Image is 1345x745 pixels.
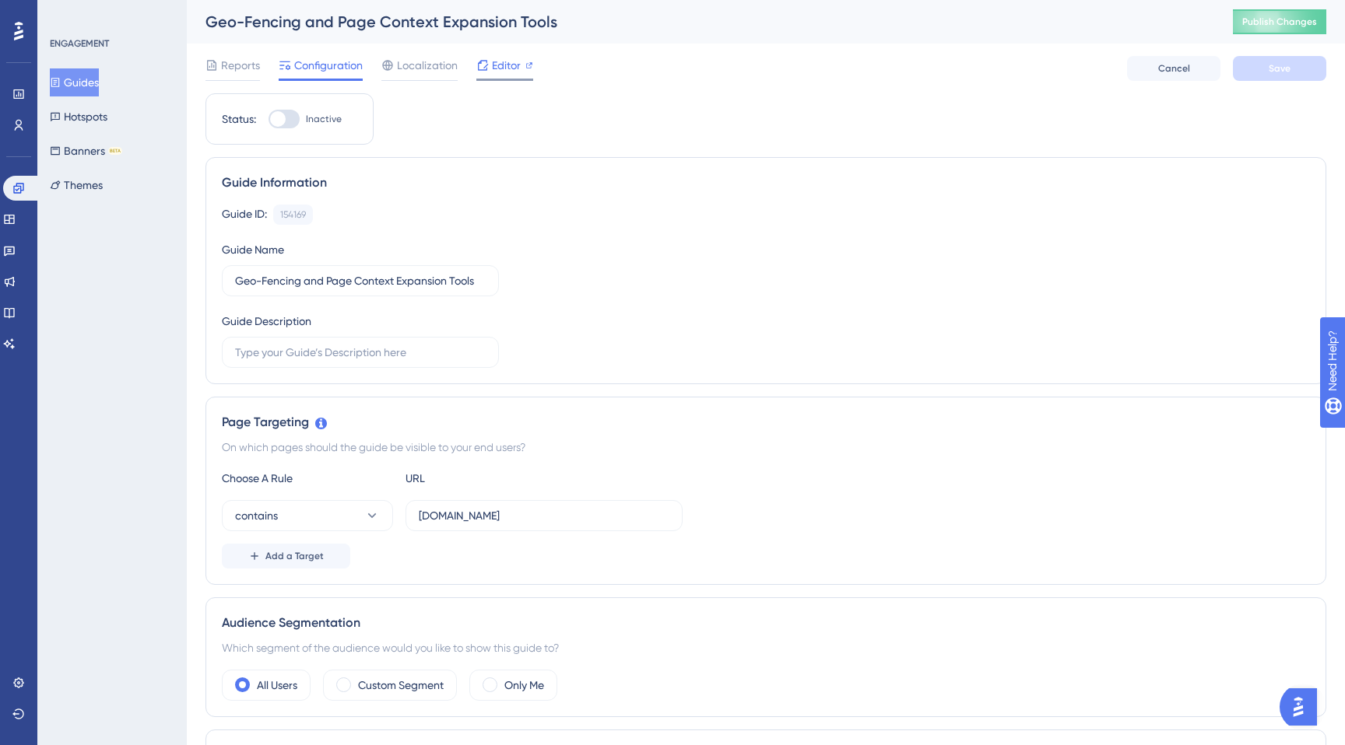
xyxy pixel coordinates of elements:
div: URL [406,469,577,488]
button: Publish Changes [1233,9,1326,34]
span: Inactive [306,113,342,125]
span: Need Help? [37,4,97,23]
label: Only Me [504,676,544,694]
div: BETA [108,147,122,155]
div: On which pages should the guide be visible to your end users? [222,438,1310,456]
div: Guide Description [222,312,311,331]
div: Guide ID: [222,205,267,225]
div: Guide Information [222,173,1310,192]
input: Type your Guide’s Description here [235,344,486,361]
span: Localization [397,56,458,75]
div: Audience Segmentation [222,614,1310,632]
span: Publish Changes [1242,16,1317,28]
div: Page Targeting [222,413,1310,432]
input: yourwebsite.com/path [419,507,669,524]
div: Status: [222,110,256,128]
div: Guide Name [222,240,284,259]
span: Reports [221,56,260,75]
div: ENGAGEMENT [50,37,109,50]
button: contains [222,500,393,531]
span: contains [235,506,278,525]
button: Guides [50,68,99,96]
span: Configuration [294,56,363,75]
span: Editor [492,56,521,75]
input: Type your Guide’s Name here [235,272,486,289]
label: All Users [257,676,297,694]
button: Themes [50,171,103,199]
button: Hotspots [50,103,107,131]
span: Save [1269,62,1291,75]
div: Geo-Fencing and Page Context Expansion Tools [205,11,1194,33]
span: Add a Target [265,550,324,562]
iframe: UserGuiding AI Assistant Launcher [1280,684,1326,730]
span: Cancel [1158,62,1190,75]
div: 154169 [280,208,306,221]
label: Custom Segment [358,676,444,694]
button: Cancel [1127,56,1220,81]
button: Save [1233,56,1326,81]
button: BannersBETA [50,137,122,165]
div: Which segment of the audience would you like to show this guide to? [222,638,1310,657]
button: Add a Target [222,544,350,568]
div: Choose A Rule [222,469,393,488]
